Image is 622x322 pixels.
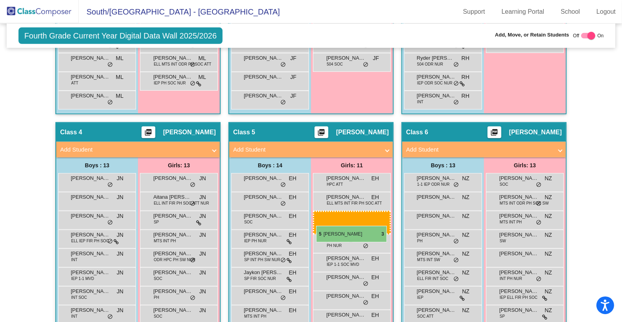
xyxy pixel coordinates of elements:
[327,243,342,249] span: PH NUR
[417,80,453,86] span: IEP ODR SOC NUR
[244,54,283,62] span: [PERSON_NAME]
[290,92,296,100] span: JF
[500,313,505,319] span: SP
[554,5,586,18] a: School
[417,61,443,67] span: 504 ODR NUR
[372,292,379,300] span: EH
[60,145,206,154] mat-panel-title: Add Student
[244,250,283,258] span: [PERSON_NAME]
[289,212,296,220] span: EH
[71,73,110,81] span: [PERSON_NAME]
[417,269,456,276] span: [PERSON_NAME]
[326,54,366,62] span: [PERSON_NAME]
[462,92,469,100] span: RH
[290,73,296,81] span: JF
[499,212,539,220] span: [PERSON_NAME]
[244,212,283,220] span: [PERSON_NAME]
[326,174,366,182] span: [PERSON_NAME]
[190,201,195,207] span: do_not_disturb_alt
[107,220,113,226] span: do_not_disturb_alt
[107,182,113,188] span: do_not_disturb_alt
[71,193,110,201] span: [PERSON_NAME]
[60,128,82,136] span: Class 4
[417,73,456,81] span: [PERSON_NAME]
[71,231,110,239] span: [PERSON_NAME]
[406,145,552,154] mat-panel-title: Add Student
[71,306,110,314] span: [PERSON_NAME]
[417,212,456,220] span: [PERSON_NAME] [PERSON_NAME]
[142,126,155,138] button: Print Students Details
[244,306,283,314] span: [PERSON_NAME]
[154,313,162,319] span: SOC
[71,92,110,100] span: [PERSON_NAME]
[545,231,552,239] span: NZ
[144,128,153,139] mat-icon: picture_as_pdf
[190,257,195,263] span: do_not_disturb_alt
[244,257,280,263] span: SP INT PH SW NUR
[462,54,469,62] span: RH
[244,287,283,295] span: [PERSON_NAME]
[199,193,206,201] span: JN
[107,62,113,68] span: do_not_disturb_alt
[417,257,440,263] span: MTS INT SW
[190,295,195,301] span: do_not_disturb_alt
[117,231,123,239] span: JN
[163,128,216,136] span: [PERSON_NAME]
[79,5,280,18] span: South/[GEOGRAPHIC_DATA] - [GEOGRAPHIC_DATA]
[289,287,296,296] span: EH
[153,73,193,81] span: [PERSON_NAME]
[372,236,379,244] span: EH
[372,273,379,282] span: EH
[117,212,123,220] span: JN
[280,99,286,106] span: do_not_disturb_alt
[244,73,283,81] span: [PERSON_NAME]
[573,32,580,39] span: Off
[417,238,423,244] span: PH
[154,276,162,282] span: SOC
[545,269,552,277] span: NZ
[499,250,539,258] span: [PERSON_NAME]
[107,99,113,106] span: do_not_disturb_alt
[545,306,552,315] span: NZ
[280,62,286,68] span: do_not_disturb_alt
[372,174,379,183] span: EH
[406,128,428,136] span: Class 6
[495,31,569,39] span: Add, Move, or Retain Students
[71,313,77,319] span: INT
[462,269,469,277] span: NZ
[199,174,206,183] span: JN
[499,269,539,276] span: [PERSON_NAME]
[363,62,368,68] span: do_not_disturb_alt
[490,128,499,139] mat-icon: picture_as_pdf
[153,269,193,276] span: [PERSON_NAME]
[545,193,552,201] span: NZ
[326,236,366,243] span: [PERSON_NAME]
[545,250,552,258] span: NZ
[71,250,110,258] span: [PERSON_NAME]
[229,157,311,173] div: Boys : 14
[417,295,423,300] span: IEP
[536,201,541,207] span: do_not_disturb_alt
[154,200,209,206] span: ELL INT FIR PH SOC ATT NUR
[116,92,123,100] span: ML
[417,181,450,187] span: 1-1 IEP ODR NUR
[372,254,379,263] span: EH
[280,201,286,207] span: do_not_disturb_alt
[154,238,176,244] span: MTS INT PH
[597,32,604,39] span: On
[71,257,77,263] span: INT
[153,212,193,220] span: [PERSON_NAME]
[199,212,206,220] span: JN
[417,193,456,201] span: [PERSON_NAME]
[499,193,539,201] span: [PERSON_NAME]
[462,193,469,201] span: NZ
[590,5,622,18] a: Logout
[417,99,423,105] span: INT
[402,157,484,173] div: Boys : 13
[280,257,286,263] span: do_not_disturb_alt
[56,142,220,157] mat-expansion-panel-header: Add Student
[462,231,469,239] span: NZ
[453,238,459,245] span: do_not_disturb_alt
[402,142,566,157] mat-expansion-panel-header: Add Student
[457,5,491,18] a: Support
